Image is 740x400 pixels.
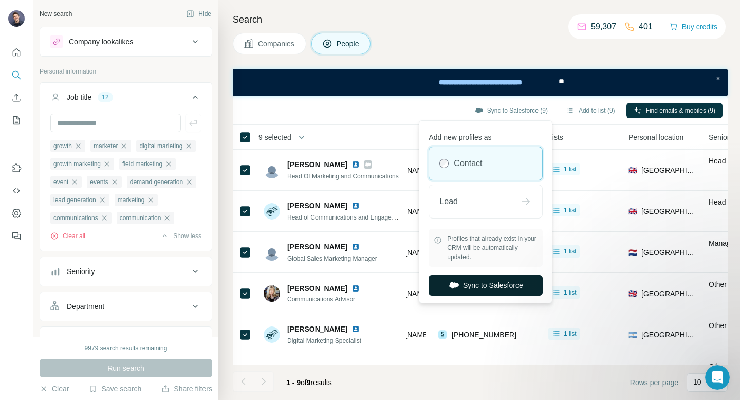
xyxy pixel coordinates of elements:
button: Dashboard [8,204,25,223]
span: [PERSON_NAME] [287,201,347,211]
img: LinkedIn logo [351,284,360,293]
p: Add new profiles as [429,128,543,142]
span: Profiles that already exist in your CRM will be automatically updated. [447,234,538,262]
div: Personal location [67,336,122,347]
span: [PERSON_NAME] [287,324,347,334]
span: Seniority [709,132,736,142]
button: Share filters [161,384,212,394]
p: 401 [639,21,653,33]
span: Lists [548,132,563,142]
span: Digital Marketing Specialist [287,337,361,344]
button: Enrich CSV [8,88,25,107]
img: LinkedIn logo [351,160,360,169]
span: [GEOGRAPHIC_DATA] [641,165,696,175]
img: LinkedIn logo [351,243,360,251]
label: Contact [454,157,482,170]
button: Seniority [40,259,212,284]
span: 🇬🇧 [628,288,637,299]
button: Use Surfe API [8,181,25,200]
span: 1 list [564,165,577,174]
img: Avatar [8,10,25,27]
div: Lead [429,185,542,218]
div: Department [67,301,104,312]
span: [PERSON_NAME] [287,159,347,170]
span: Manager [709,239,737,247]
span: 9 [307,378,311,387]
span: communication [120,213,161,223]
img: Avatar [264,162,280,178]
span: 🇳🇱 [628,247,637,258]
span: Head [709,198,726,206]
img: Avatar [264,285,280,302]
span: [GEOGRAPHIC_DATA] [641,288,696,299]
span: field marketing [122,159,162,169]
span: Head [709,157,726,165]
span: 1 list [564,247,577,256]
img: Avatar [264,203,280,220]
span: Head Of Marketing and Communications [287,173,399,180]
button: Clear all [50,231,85,241]
span: 9 selected [258,132,291,142]
span: growth [53,141,72,151]
span: Find emails & mobiles (9) [646,106,715,115]
button: Hide [179,6,218,22]
img: LinkedIn logo [351,202,360,210]
span: Companies [258,39,295,49]
button: Sync to Salesforce (9) [468,103,555,118]
span: of [301,378,307,387]
span: 1 list [564,288,577,297]
button: Personal location [40,329,212,354]
span: 🇬🇧 [628,165,637,175]
span: events [90,177,108,187]
span: Rows per page [630,377,678,388]
span: communications [53,213,98,223]
p: 10 [693,377,701,387]
span: 1 list [564,206,577,215]
button: Department [40,294,212,319]
button: Add to list (9) [559,103,622,118]
div: New search [40,9,72,19]
span: lead generation [53,195,96,205]
span: Communications Advisor [287,295,364,304]
button: Lead [429,185,543,219]
span: growth marketing [53,159,101,169]
p: 59,307 [591,21,616,33]
span: [PHONE_NUMBER] [452,331,516,339]
span: Other [709,362,727,371]
button: Quick start [8,43,25,62]
span: Other [709,280,727,288]
span: 1 list [564,329,577,338]
button: Show less [161,231,201,241]
img: Avatar [264,244,280,261]
span: digital marleting [139,141,182,151]
span: [GEOGRAPHIC_DATA] [641,330,696,340]
button: Search [8,66,25,84]
span: Global Sales Marketing Manager [287,255,377,262]
span: [GEOGRAPHIC_DATA] [641,247,696,258]
div: Job title [67,92,91,102]
span: [PERSON_NAME] [287,283,347,294]
img: Avatar [264,326,280,343]
span: marketing [118,195,145,205]
button: Feedback [8,227,25,245]
iframe: Intercom live chat [705,365,730,390]
span: 1 - 9 [286,378,301,387]
iframe: Banner [233,69,728,96]
button: Sync to Salesforce [429,275,543,296]
span: event [53,177,68,187]
h4: Search [233,12,728,27]
img: provider surfe logo [438,330,447,340]
button: Save search [89,384,141,394]
button: Company lookalikes [40,29,212,54]
div: Seniority [67,266,95,277]
div: 9979 search results remaining [85,343,168,353]
span: Head of Communications and Engagement [287,213,405,221]
span: 🇬🇧 [628,206,637,216]
button: Job title12 [40,85,212,114]
span: [GEOGRAPHIC_DATA] [641,206,696,216]
span: [PERSON_NAME] [287,242,347,252]
div: Company lookalikes [69,37,133,47]
button: Use Surfe on LinkedIn [8,159,25,177]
